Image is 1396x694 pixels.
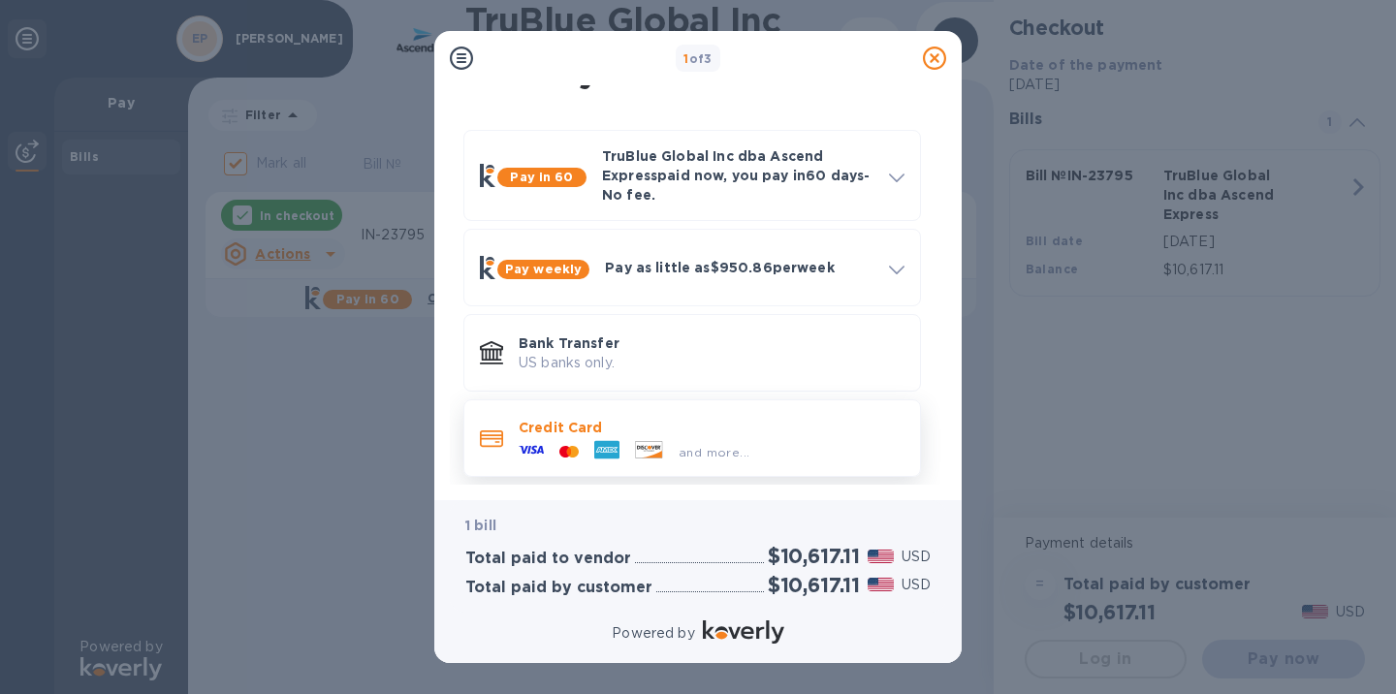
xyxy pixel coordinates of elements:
[519,333,904,353] p: Bank Transfer
[510,170,573,184] b: Pay in 60
[768,544,860,568] h2: $10,617.11
[768,573,860,597] h2: $10,617.11
[902,575,931,595] p: USD
[460,50,925,91] h1: Payment Methods
[465,579,652,597] h3: Total paid by customer
[519,353,904,373] p: US banks only.
[612,623,694,644] p: Powered by
[868,578,894,591] img: USD
[465,550,631,568] h3: Total paid to vendor
[605,258,873,277] p: Pay as little as $950.86 per week
[519,418,904,437] p: Credit Card
[505,262,582,276] b: Pay weekly
[679,445,749,459] span: and more...
[602,146,873,205] p: TruBlue Global Inc dba Ascend Express paid now, you pay in 60 days - No fee.
[683,51,688,66] span: 1
[465,518,496,533] b: 1 bill
[868,550,894,563] img: USD
[683,51,713,66] b: of 3
[703,620,784,644] img: Logo
[902,547,931,567] p: USD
